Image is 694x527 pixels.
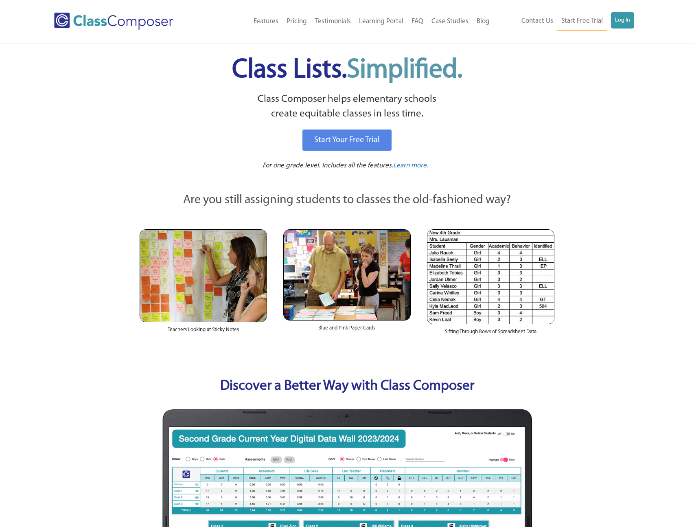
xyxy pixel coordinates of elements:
[140,229,267,322] img: Teachers Looking at Sticky Notes
[311,13,355,31] a: Testimonials
[473,13,494,31] a: Blog
[207,13,494,31] nav: Header Menu
[283,321,411,340] div: Blue and Pink Paper Cards
[407,13,427,31] a: FAQ
[494,12,634,31] nav: Header Menu
[347,57,462,83] span: Simplified.
[140,322,267,342] div: Teachers Looking at Sticky Notes
[427,324,554,344] div: Sifting Through Rows of Spreadsheet Data
[250,13,282,31] a: Features
[54,13,173,30] img: Class Composer
[393,161,428,171] a: Learn more.
[517,12,557,30] a: Contact Us
[611,12,634,29] a: Log In
[355,13,407,31] a: Learning Portal
[314,136,380,144] span: Start Your Free Trial
[140,191,555,209] p: Are you still assigning students to classes the old-fashioned way?
[427,13,473,31] a: Case Studies
[557,12,607,31] a: Start Free Trial
[131,376,563,397] p: Discover a Better Way with Class Composer
[283,229,411,320] img: Blue and Pink Paper Cards
[138,92,556,122] p: Class Composer helps elementary schools create equitable classes in less time.
[232,57,462,83] span: Class Lists.
[427,229,554,324] img: Spreadsheets
[263,162,393,169] span: For one grade level. Includes all the features.
[282,13,311,31] a: Pricing
[302,130,392,151] a: Start Your Free Trial
[393,162,428,169] span: Learn more.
